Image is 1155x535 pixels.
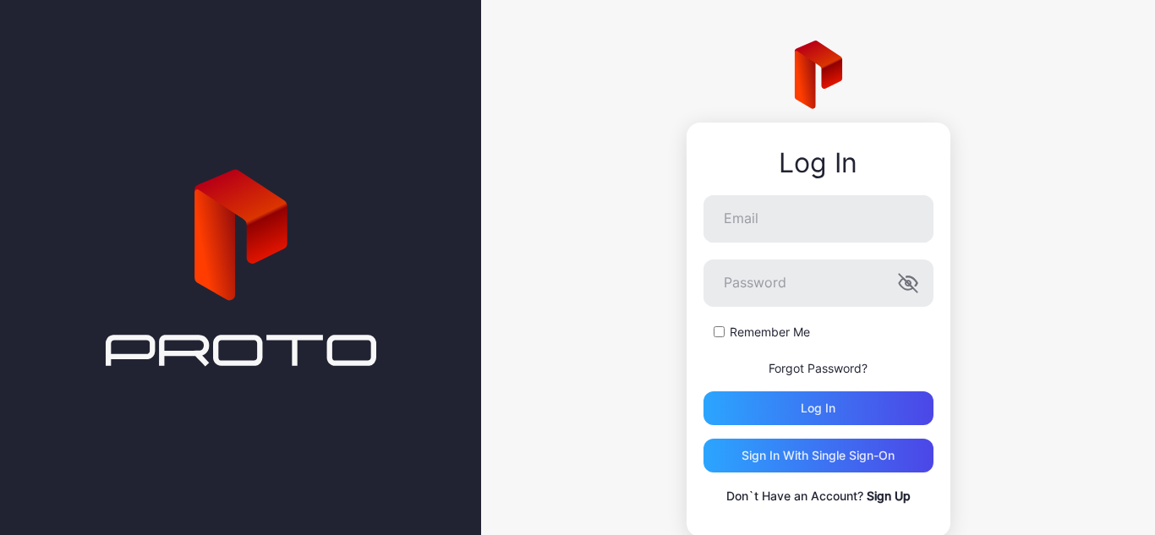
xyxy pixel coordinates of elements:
button: Log in [703,391,933,425]
button: Password [898,273,918,293]
p: Don`t Have an Account? [703,486,933,506]
a: Forgot Password? [769,361,868,375]
input: Email [703,195,933,243]
button: Sign in With Single Sign-On [703,439,933,472]
div: Sign in With Single Sign-On [742,449,895,462]
a: Sign Up [867,489,911,503]
input: Password [703,259,933,307]
div: Log in [801,401,835,415]
div: Log In [703,148,933,178]
label: Remember Me [730,324,810,341]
